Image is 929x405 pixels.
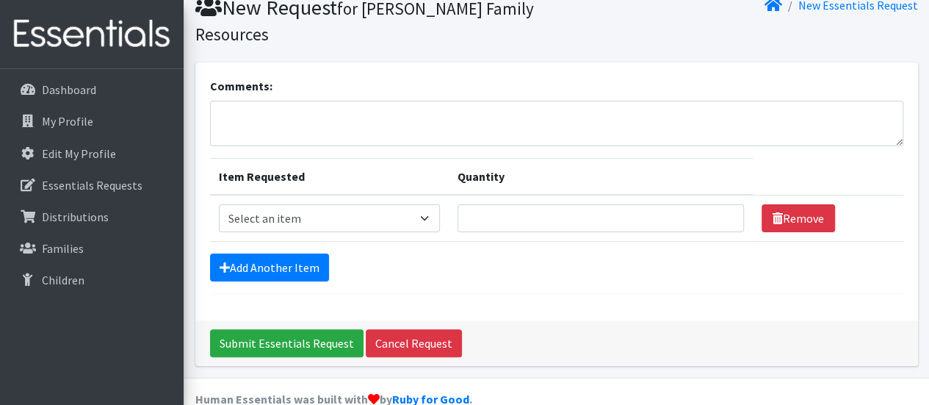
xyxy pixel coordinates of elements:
a: Edit My Profile [6,139,178,168]
th: Item Requested [210,159,449,196]
a: Add Another Item [210,254,329,282]
a: Remove [762,204,835,232]
label: Comments: [210,77,272,95]
th: Quantity [449,159,753,196]
p: Distributions [42,209,109,224]
p: My Profile [42,114,93,129]
img: HumanEssentials [6,10,178,59]
a: Dashboard [6,75,178,104]
p: Dashboard [42,82,96,97]
a: Families [6,234,178,263]
p: Children [42,273,84,287]
input: Submit Essentials Request [210,329,364,357]
p: Essentials Requests [42,178,142,193]
a: Essentials Requests [6,171,178,200]
a: Distributions [6,202,178,232]
a: My Profile [6,107,178,136]
a: Children [6,265,178,295]
p: Edit My Profile [42,146,116,161]
a: Cancel Request [366,329,462,357]
p: Families [42,241,84,256]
